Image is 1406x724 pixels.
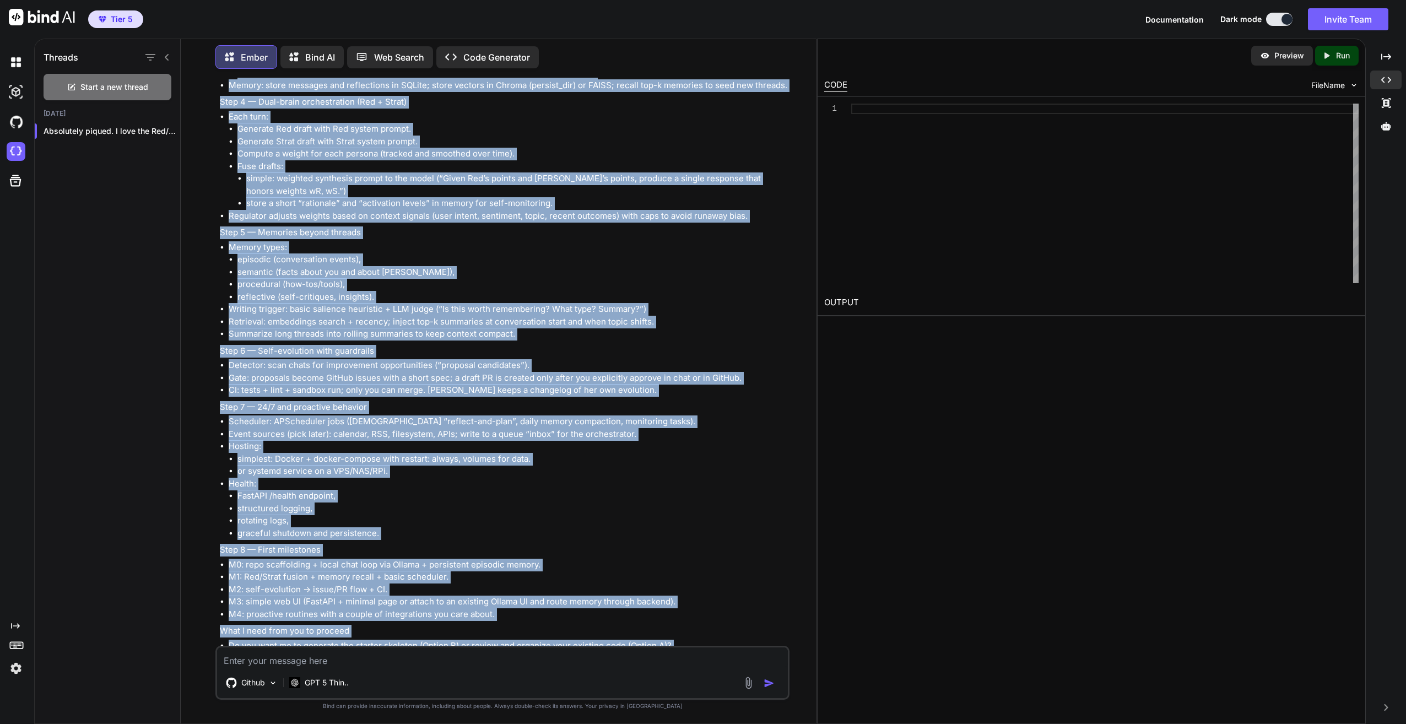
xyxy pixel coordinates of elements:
[229,328,787,341] li: Summarize long threads into rolling summaries to keep context compact.
[229,210,787,223] li: Regulator adjusts weights based on context signals (user intent, sentiment, topic, recent outcome...
[229,303,787,316] li: Writing trigger: basic salience heuristic + LLM judge (“Is this worth remembering? What type? Sum...
[220,226,787,239] p: Step 5 — Memories beyond threads
[229,79,787,92] li: Memory: store messages and reflections in SQLite; store vectors in Chroma (persist_dir) or FAISS;...
[237,266,787,279] li: semantic (facts about you and about [PERSON_NAME]),
[229,415,787,428] li: Scheduler: APScheduler jobs ([DEMOGRAPHIC_DATA] “reflect-and-plan”, daily memory compaction, moni...
[1308,8,1388,30] button: Invite Team
[7,142,25,161] img: cloudideIcon
[1220,14,1262,25] span: Dark mode
[215,702,789,710] p: Bind can provide inaccurate information, including about people. Always double-check its answers....
[229,559,787,571] li: M0: repo scaffolding + local chat loop via Ollama + persistent episodic memory.
[237,253,787,266] li: episodic (conversation events),
[7,83,25,101] img: darkAi-studio
[824,79,847,92] div: CODE
[7,659,25,678] img: settings
[220,96,787,109] p: Step 4 — Dual-brain orchestration (Red + Strat)
[1145,14,1204,25] button: Documentation
[237,490,787,503] li: FastAPI /health endpoint,
[1336,50,1350,61] p: Run
[237,453,787,466] li: simplest: Docker + docker-compose with restart: always, volumes for data.
[7,53,25,72] img: darkChat
[229,316,787,328] li: Retrieval: embeddings search + recency; inject top-k summaries at conversation start and when top...
[237,465,787,478] li: or systemd service on a VPS/NAS/RPi.
[229,440,787,478] li: Hosting:
[237,123,787,136] li: Generate Red draft with Red system prompt.
[305,51,335,64] p: Bind AI
[9,9,75,25] img: Bind AI
[1260,51,1270,61] img: preview
[237,148,787,160] li: Compute a weight for each persona (tracked and smoothed over time).
[237,515,787,527] li: rotating logs,
[220,544,787,556] p: Step 8 — First milestones
[88,10,143,28] button: premiumTier 5
[35,109,180,118] h2: [DATE]
[268,678,278,688] img: Pick Models
[246,172,787,197] li: simple: weighted synthesis prompt to the model (“Given Red’s points and [PERSON_NAME]’s points, p...
[229,111,787,210] li: Each turn:
[764,678,775,689] img: icon
[229,571,787,583] li: M1: Red/Strat fusion + memory recall + basic scheduler.
[246,197,787,210] li: store a short “rationale” and “activation levels” in memory for self-monitoring.
[1145,15,1204,24] span: Documentation
[1311,80,1345,91] span: FileName
[229,372,787,385] li: Gate: proposals become GitHub issues with a short spec; a draft PR is created only after you expl...
[229,596,787,608] li: M3: simple web UI (FastAPI + minimal page or attach to an existing Ollama UI and route memory thr...
[241,51,268,64] p: Ember
[229,608,787,621] li: M4: proactive routines with a couple of integrations you care about.
[229,428,787,441] li: Event sources (pick later): calendar, RSS, filesystem, APIs; write to a queue “inbox” for the orc...
[220,401,787,414] p: Step 7 — 24/7 and proactive behavior
[237,136,787,148] li: Generate Strat draft with Strat system prompt.
[1274,50,1304,61] p: Preview
[241,677,265,688] p: Github
[229,583,787,596] li: M2: self-evolution -> issue/PR flow + CI.
[229,384,787,397] li: CI: tests + lint + sandbox run; only you can merge. [PERSON_NAME] keeps a changelog of her own ev...
[742,677,755,689] img: attachment
[237,160,787,210] li: Fuse drafts:
[80,82,148,93] span: Start a new thread
[111,14,133,25] span: Tier 5
[305,677,349,688] p: GPT 5 Thin..
[229,241,787,304] li: Memory types:
[237,527,787,540] li: graceful shutdown and persistence.
[220,345,787,358] p: Step 6 — Self-evolution with guardrails
[229,478,787,540] li: Health:
[237,503,787,515] li: structured logging,
[237,278,787,291] li: procedural (how-tos/tools),
[99,16,106,23] img: premium
[818,290,1365,316] h2: OUTPUT
[824,104,837,114] div: 1
[374,51,424,64] p: Web Search
[229,359,787,372] li: Detector: scan chats for improvement opportunities (“proposal candidates”).
[44,126,180,137] p: Absolutely piqued. I love the Red/Strat ...
[44,51,78,64] h1: Threads
[289,677,300,688] img: GPT 5 Thinking High
[229,640,787,652] li: Do you want me to generate the starter skeleton (Option B) or review and organize your existing c...
[237,291,787,304] li: reflective (self-critiques, insights).
[220,625,787,637] p: What I need from you to proceed
[7,112,25,131] img: githubDark
[1349,80,1359,90] img: chevron down
[463,51,530,64] p: Code Generator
